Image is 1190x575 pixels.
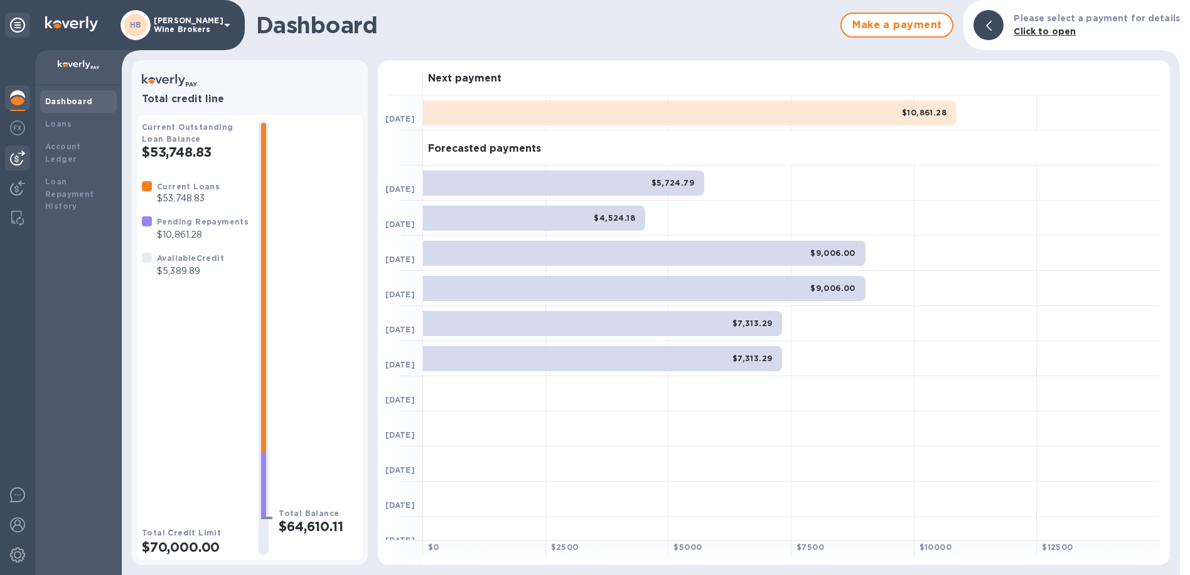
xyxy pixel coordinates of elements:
b: Total Credit Limit [142,528,221,537]
b: Dashboard [45,97,93,106]
b: $7,313.29 [732,354,773,363]
p: $10,861.28 [157,228,249,241]
b: $9,006.00 [810,283,855,293]
b: Current Loans [157,182,220,191]
b: [DATE] [385,325,415,334]
h2: $53,748.83 [142,144,249,160]
b: [DATE] [385,360,415,369]
b: $ 7500 [796,542,824,552]
b: Loans [45,119,72,129]
b: Pending Repayments [157,217,249,226]
b: $ 5000 [673,542,702,552]
b: [DATE] [385,290,415,299]
b: Loan Repayment History [45,177,94,211]
b: $ 10000 [919,542,951,552]
b: $ 12500 [1042,542,1073,552]
img: Logo [45,16,98,31]
b: $5,724.79 [651,178,695,187]
b: HB [130,20,142,29]
b: Available Credit [157,253,224,263]
b: $9,006.00 [810,248,855,258]
b: [DATE] [385,255,415,264]
p: [PERSON_NAME] Wine Brokers [154,16,217,34]
b: [DATE] [385,465,415,475]
b: Account Ledger [45,142,81,164]
b: $7,313.29 [732,319,773,328]
b: $ 2500 [551,542,579,552]
b: [DATE] [385,430,415,440]
img: Foreign exchange [10,120,25,135]
b: $4,524.18 [594,213,635,223]
span: Make a payment [852,18,942,33]
h3: Next payment [428,73,501,85]
b: $10,861.28 [902,108,946,117]
h1: Dashboard [256,12,834,38]
b: [DATE] [385,219,415,229]
b: [DATE] [385,535,415,545]
b: Current Outstanding Loan Balance [142,122,233,144]
b: [DATE] [385,184,415,194]
h3: Total credit line [142,93,358,105]
button: Make a payment [840,13,953,38]
p: $5,389.89 [157,265,224,278]
div: Unpin categories [5,13,30,38]
b: $ 0 [428,542,439,552]
b: [DATE] [385,500,415,510]
b: [DATE] [385,395,415,404]
h2: $64,610.11 [279,519,358,534]
h3: Forecasted payments [428,143,541,155]
b: Click to open [1014,26,1076,36]
p: $53,748.83 [157,192,220,205]
b: [DATE] [385,114,415,124]
b: Please select a payment for details [1014,13,1180,23]
h2: $70,000.00 [142,539,249,555]
b: Total Balance [279,509,339,518]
